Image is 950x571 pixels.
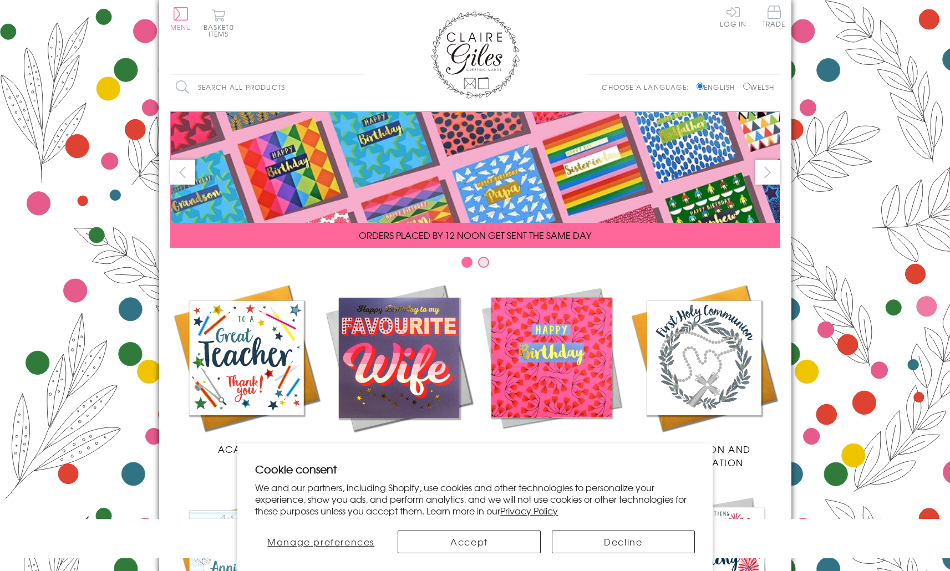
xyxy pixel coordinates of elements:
[461,257,473,268] button: Carousel Page 1 (Current Slide)
[431,11,520,99] img: Claire Giles Greetings Cards
[755,160,780,185] button: next
[697,83,704,90] input: English
[267,535,374,548] span: Manage preferences
[204,9,234,37] button: Basket0 items
[255,482,695,516] p: We and our partners, including Shopify, use cookies and other technologies to personalize your ex...
[697,82,740,92] label: English
[552,531,695,553] button: Decline
[500,504,558,517] a: Privacy Policy
[763,6,786,29] a: Trade
[170,282,323,456] a: Academic
[743,82,775,92] label: Welsh
[478,257,489,268] button: Carousel Page 2
[359,228,591,242] span: ORDERS PLACED BY 12 NOON GET SENT THE SAME DAY
[525,442,578,456] span: Birthdays
[353,75,364,100] input: Search
[323,282,475,456] a: New Releases
[763,6,786,27] span: Trade
[628,282,780,469] a: Communion and Confirmation
[209,22,234,39] span: 0 items
[398,531,541,553] button: Accept
[170,22,192,32] span: Menu
[720,6,746,27] a: Log In
[170,256,780,273] div: Carousel Pagination
[743,83,750,90] input: Welsh
[170,7,192,30] button: Menu
[657,442,751,469] span: Communion and Confirmation
[362,442,435,456] span: New Releases
[170,160,195,185] button: prev
[255,461,695,477] h2: Cookie consent
[475,282,628,456] a: Birthdays
[255,531,387,553] button: Manage preferences
[602,82,694,92] p: Choose a language:
[170,75,364,100] input: Search all products
[218,442,275,456] span: Academic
